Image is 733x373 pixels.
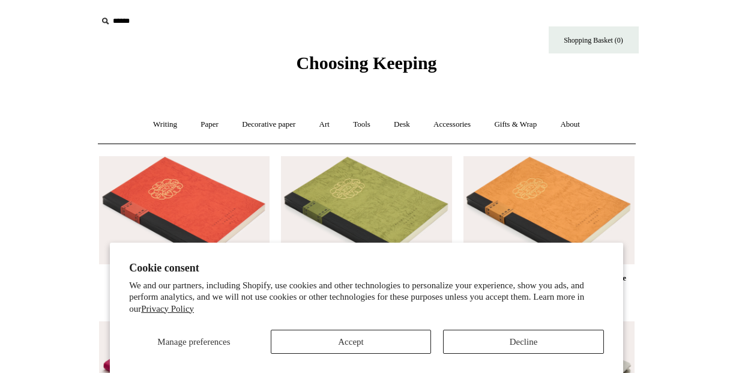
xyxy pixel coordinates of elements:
button: Decline [443,330,604,354]
a: Paper [190,109,229,141]
p: We and our partners, including Shopify, use cookies and other technologies to personalize your ex... [129,280,604,315]
a: Privacy Policy [141,304,194,314]
a: Decorative paper [231,109,306,141]
a: Choosing Keeping [296,62,436,71]
span: Choosing Keeping [296,53,436,73]
a: Shopping Basket (0) [549,26,639,53]
a: Choosing Keeping Plain B6 Notebook, Orange Ochre Choosing Keeping Plain B6 Notebook, Orange Ochre [463,156,634,264]
span: Manage preferences [157,337,230,347]
h2: Cookie consent [129,262,604,274]
img: Choosing Keeping Lined B6 Notebook, Green [281,156,451,264]
a: Choosing Keeping Micro Grid B6 Notebook, Vermilion £18.00 [99,271,270,320]
a: Gifts & Wrap [483,109,547,141]
a: Choosing Keeping Micro Grid B6 Notebook, Vermilion Choosing Keeping Micro Grid B6 Notebook, Vermi... [99,156,270,264]
a: Desk [383,109,421,141]
a: Choosing Keeping Lined B6 Notebook, Green Choosing Keeping Lined B6 Notebook, Green [281,156,451,264]
img: Choosing Keeping Micro Grid B6 Notebook, Vermilion [99,156,270,264]
div: Choosing Keeping Micro Grid B6 Notebook, Vermilion [102,271,267,300]
button: Manage preferences [129,330,259,354]
a: Accessories [423,109,481,141]
button: Accept [271,330,432,354]
a: Art [309,109,340,141]
a: Writing [142,109,188,141]
a: About [549,109,591,141]
a: Tools [342,109,381,141]
img: Choosing Keeping Plain B6 Notebook, Orange Ochre [463,156,634,264]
